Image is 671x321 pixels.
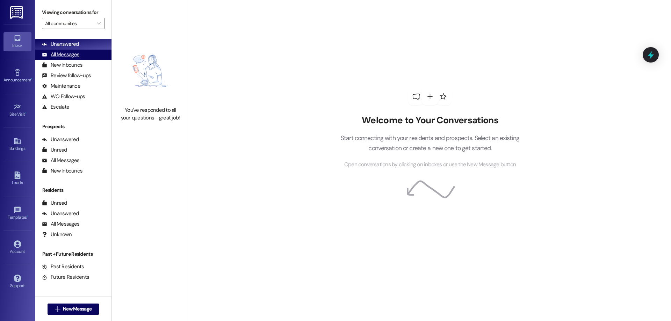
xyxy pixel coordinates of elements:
[3,238,31,257] a: Account
[344,160,516,169] span: Open conversations by clicking on inboxes or use the New Message button
[42,72,91,79] div: Review follow-ups
[42,157,79,164] div: All Messages
[31,76,32,81] span: •
[3,32,31,51] a: Inbox
[42,82,80,90] div: Maintenance
[35,123,111,130] div: Prospects
[55,306,60,312] i: 
[42,263,84,270] div: Past Residents
[330,133,530,153] p: Start connecting with your residents and prospects. Select an existing conversation or create a n...
[3,204,31,223] a: Templates •
[42,136,79,143] div: Unanswered
[330,115,530,126] h2: Welcome to Your Conversations
[3,135,31,154] a: Buildings
[25,111,26,116] span: •
[10,6,24,19] img: ResiDesk Logo
[3,169,31,188] a: Leads
[42,51,79,58] div: All Messages
[120,107,181,122] div: You've responded to all your questions - great job!
[35,250,111,258] div: Past + Future Residents
[42,210,79,217] div: Unanswered
[42,41,79,48] div: Unanswered
[42,103,69,111] div: Escalate
[42,167,82,175] div: New Inbounds
[3,101,31,120] a: Site Visit •
[42,93,85,100] div: WO Follow-ups
[42,231,72,238] div: Unknown
[42,146,67,154] div: Unread
[45,18,93,29] input: All communities
[97,21,101,26] i: 
[42,273,89,281] div: Future Residents
[120,39,181,103] img: empty-state
[42,220,79,228] div: All Messages
[3,272,31,291] a: Support
[42,7,104,18] label: Viewing conversations for
[42,61,82,69] div: New Inbounds
[48,304,99,315] button: New Message
[27,214,28,219] span: •
[63,305,92,313] span: New Message
[35,187,111,194] div: Residents
[42,199,67,207] div: Unread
